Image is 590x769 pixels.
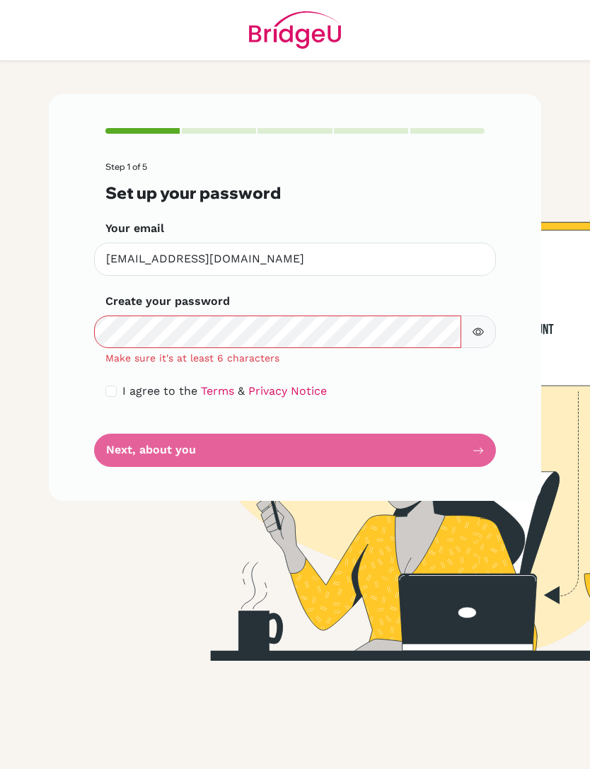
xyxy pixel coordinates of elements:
[105,161,147,172] span: Step 1 of 5
[105,293,230,310] label: Create your password
[105,220,164,237] label: Your email
[94,243,496,276] input: Insert your email*
[105,183,485,202] h3: Set up your password
[201,384,234,398] a: Terms
[238,384,245,398] span: &
[248,384,327,398] a: Privacy Notice
[94,351,496,366] div: Make sure it's at least 6 characters
[122,384,197,398] span: I agree to the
